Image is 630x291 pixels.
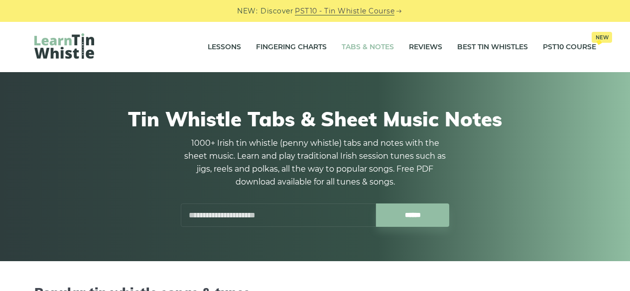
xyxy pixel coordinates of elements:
[208,35,241,60] a: Lessons
[256,35,327,60] a: Fingering Charts
[543,35,596,60] a: PST10 CourseNew
[34,107,596,131] h1: Tin Whistle Tabs & Sheet Music Notes
[181,137,450,189] p: 1000+ Irish tin whistle (penny whistle) tabs and notes with the sheet music. Learn and play tradi...
[342,35,394,60] a: Tabs & Notes
[34,33,94,59] img: LearnTinWhistle.com
[592,32,612,43] span: New
[409,35,442,60] a: Reviews
[457,35,528,60] a: Best Tin Whistles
